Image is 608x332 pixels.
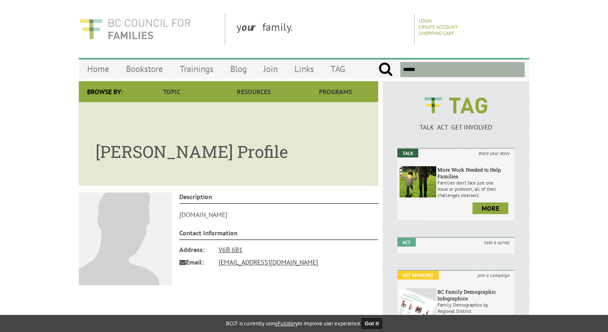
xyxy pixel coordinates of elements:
[419,30,454,36] a: Shopping Cart
[213,81,294,102] a: Resources
[418,90,493,121] img: BCCF's TAG Logo
[362,318,382,329] button: Got it
[437,288,513,302] h6: BC Family Demographic Infographics
[79,13,191,45] img: BC Council for FAMILIES
[322,59,354,79] a: TAG
[479,238,515,247] i: take a survey
[95,132,362,162] h1: [PERSON_NAME] Profile
[219,245,243,254] a: V6B 6B1
[473,149,515,157] i: share your story
[295,81,377,102] a: Programs
[179,256,213,268] span: Email
[397,123,515,131] p: TALK ACT GET INVOLVED
[171,59,222,79] a: Trainings
[219,258,318,266] a: [EMAIL_ADDRESS][DOMAIN_NAME]
[437,180,513,198] p: Families don’t face just one issue or problem; all of their challenges intersect.
[286,59,322,79] a: Links
[255,59,286,79] a: Join
[179,243,213,256] span: Address
[222,59,255,79] a: Blog
[397,238,416,247] em: Act
[179,210,379,219] p: [DOMAIN_NAME]
[79,81,131,102] div: Browse By:
[378,62,393,77] input: Submit
[118,59,171,79] a: Bookstore
[397,271,439,280] em: Get Involved
[179,229,379,240] h4: Contact Information
[397,115,515,131] a: TALK ACT GET INVOLVED
[278,320,298,327] a: Fullstory
[79,59,118,79] a: Home
[437,302,513,314] p: Family Demographics by Regional District
[437,166,513,180] h6: More Work Needed to Help Families
[230,13,415,45] div: y family.
[419,24,458,30] a: Create Account
[419,17,432,24] a: Login
[397,149,418,157] em: Talk
[131,81,213,102] a: Topic
[472,271,515,280] i: join a campaign
[179,192,379,204] h4: Description
[472,202,508,214] a: more
[241,20,262,34] strong: our
[79,192,172,285] img: Blair Hewitt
